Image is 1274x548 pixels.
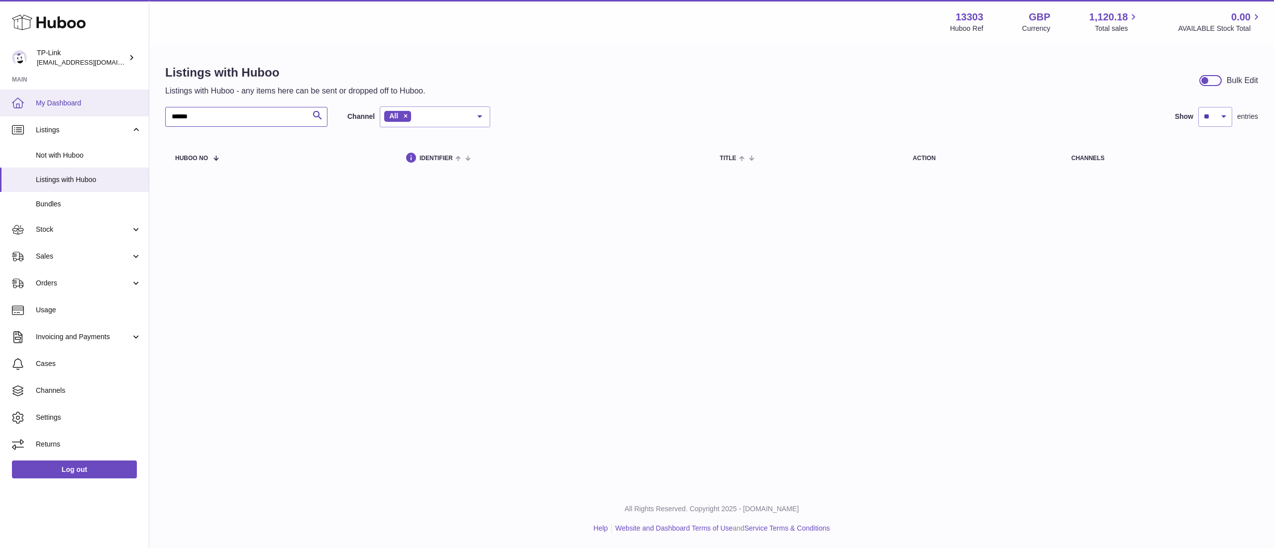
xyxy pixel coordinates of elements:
[175,155,208,162] span: Huboo no
[1231,10,1251,24] span: 0.00
[36,332,131,342] span: Invoicing and Payments
[36,252,131,261] span: Sales
[165,86,425,96] p: Listings with Huboo - any items here can be sent or dropped off to Huboo.
[612,524,830,533] li: and
[1022,24,1051,33] div: Currency
[720,155,736,162] span: title
[36,151,141,160] span: Not with Huboo
[1029,10,1050,24] strong: GBP
[389,112,398,120] span: All
[615,524,733,532] a: Website and Dashboard Terms of Use
[36,125,131,135] span: Listings
[950,24,983,33] div: Huboo Ref
[1227,75,1258,86] div: Bulk Edit
[12,50,27,65] img: internalAdmin-13303@internal.huboo.com
[36,386,141,395] span: Channels
[36,413,141,422] span: Settings
[955,10,983,24] strong: 13303
[420,155,453,162] span: identifier
[594,524,608,532] a: Help
[36,175,141,184] span: Listings with Huboo
[744,524,830,532] a: Service Terms & Conditions
[1178,10,1262,33] a: 0.00 AVAILABLE Stock Total
[1089,10,1140,33] a: 1,120.18 Total sales
[37,48,126,67] div: TP-Link
[1178,24,1262,33] span: AVAILABLE Stock Total
[1089,10,1128,24] span: 1,120.18
[36,199,141,209] span: Bundles
[36,225,131,234] span: Stock
[1095,24,1139,33] span: Total sales
[37,58,146,66] span: [EMAIL_ADDRESS][DOMAIN_NAME]
[1071,155,1248,162] div: channels
[347,112,375,121] label: Channel
[36,278,131,288] span: Orders
[36,305,141,315] span: Usage
[1237,112,1258,121] span: entries
[1175,112,1193,121] label: Show
[36,440,141,449] span: Returns
[165,65,425,81] h1: Listings with Huboo
[12,460,137,478] a: Log out
[36,359,141,368] span: Cases
[36,98,141,108] span: My Dashboard
[913,155,1052,162] div: action
[157,504,1266,514] p: All Rights Reserved. Copyright 2025 - [DOMAIN_NAME]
